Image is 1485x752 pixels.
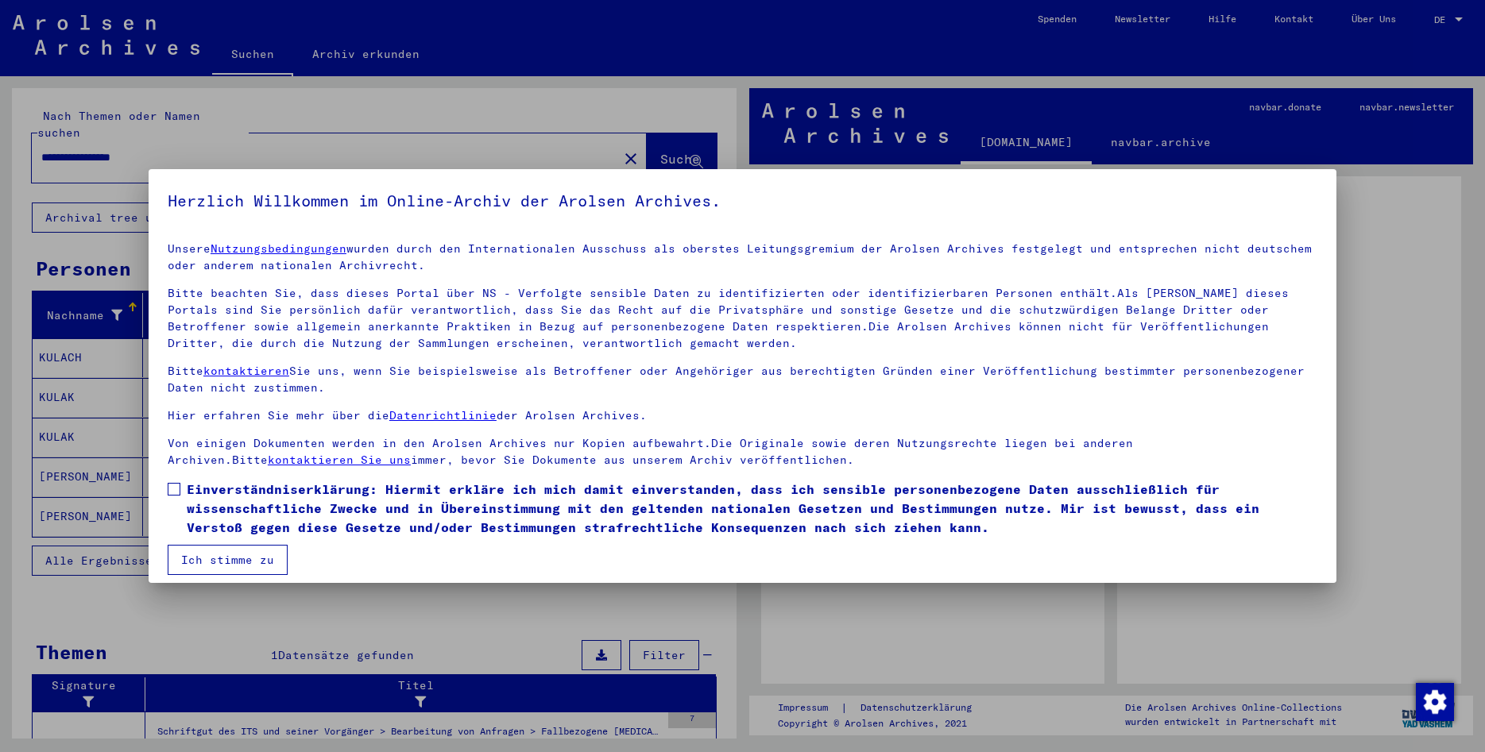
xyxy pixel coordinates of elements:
[1416,683,1454,721] img: Zustimmung ändern
[203,364,289,378] a: kontaktieren
[168,241,1317,274] p: Unsere wurden durch den Internationalen Ausschuss als oberstes Leitungsgremium der Arolsen Archiv...
[168,363,1317,396] p: Bitte Sie uns, wenn Sie beispielsweise als Betroffener oder Angehöriger aus berechtigten Gründen ...
[168,407,1317,424] p: Hier erfahren Sie mehr über die der Arolsen Archives.
[168,545,288,575] button: Ich stimme zu
[168,188,1317,214] h5: Herzlich Willkommen im Online-Archiv der Arolsen Archives.
[268,453,411,467] a: kontaktieren Sie uns
[187,480,1317,537] span: Einverständniserklärung: Hiermit erkläre ich mich damit einverstanden, dass ich sensible personen...
[168,435,1317,469] p: Von einigen Dokumenten werden in den Arolsen Archives nur Kopien aufbewahrt.Die Originale sowie d...
[168,285,1317,352] p: Bitte beachten Sie, dass dieses Portal über NS - Verfolgte sensible Daten zu identifizierten oder...
[211,241,346,256] a: Nutzungsbedingungen
[389,408,497,422] a: Datenrichtlinie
